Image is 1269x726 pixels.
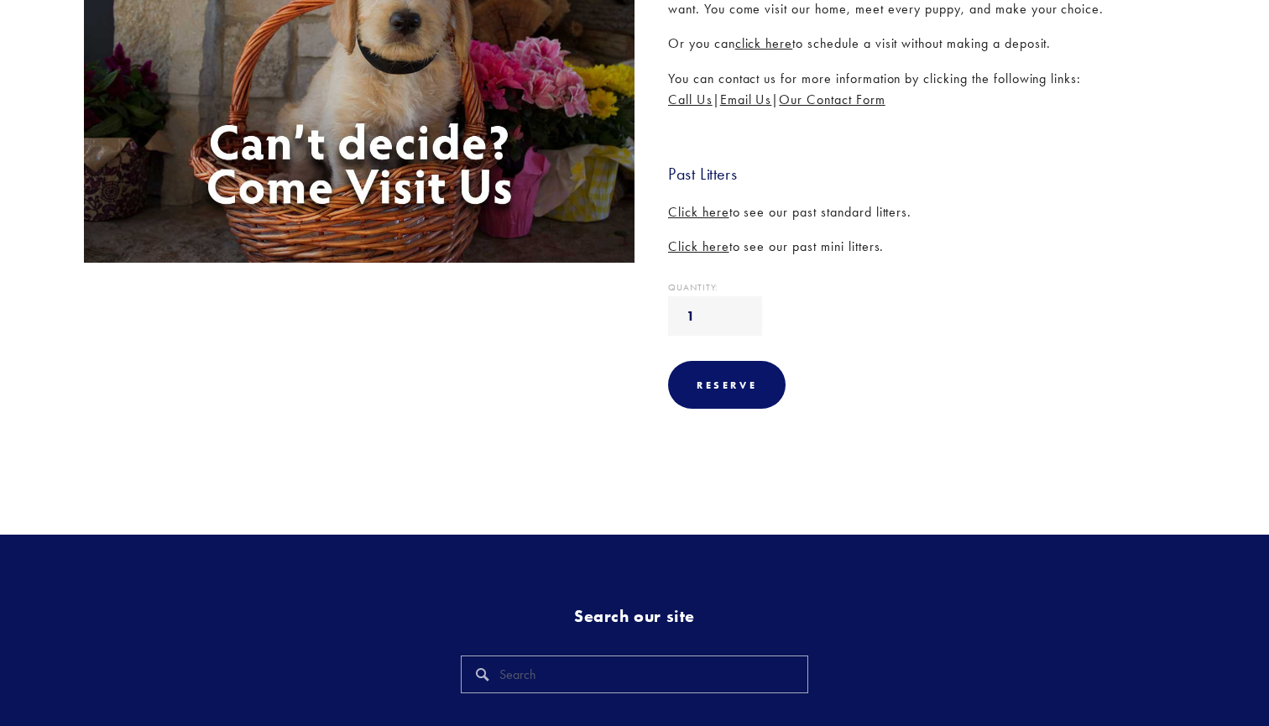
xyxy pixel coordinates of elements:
[668,283,1185,292] div: Quantity:
[668,236,1185,258] p: to see our past mini litters.
[668,296,762,336] input: Quantity
[668,91,713,107] a: Call Us
[668,68,1185,111] p: You can contact us for more information by clicking the following links: | |
[574,606,695,626] strong: Search our site
[735,35,793,51] a: click here
[461,655,809,693] input: Search
[668,238,729,254] a: Click here
[668,204,729,220] a: Click here
[668,361,786,409] div: Reserve
[668,33,1185,55] p: Or you can to schedule a visit without making a deposit.
[668,201,1185,223] p: to see our past standard litters.
[697,379,757,391] div: Reserve
[668,163,1185,185] h3: Past Litters
[720,91,772,107] a: Email Us
[779,91,885,107] a: Our Contact Form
